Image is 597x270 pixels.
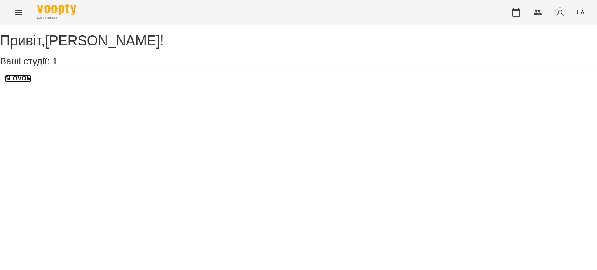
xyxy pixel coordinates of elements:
[37,4,76,15] img: Voopty Logo
[555,7,566,18] img: avatar_s.png
[5,75,31,82] a: SLOVOM
[9,3,28,22] button: Menu
[37,16,76,21] span: For Business
[573,5,588,19] button: UA
[52,56,57,66] span: 1
[576,8,585,16] span: UA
